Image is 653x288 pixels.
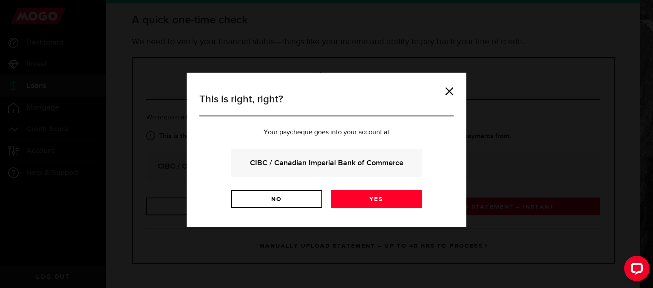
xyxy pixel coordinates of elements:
a: Yes [331,190,422,208]
a: No [231,190,322,208]
h3: This is right, right? [199,92,454,116]
p: Your paycheque goes into your account at [199,129,454,136]
iframe: LiveChat chat widget [617,252,653,288]
strong: CIBC / Canadian Imperial Bank of Commerce [243,157,410,169]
